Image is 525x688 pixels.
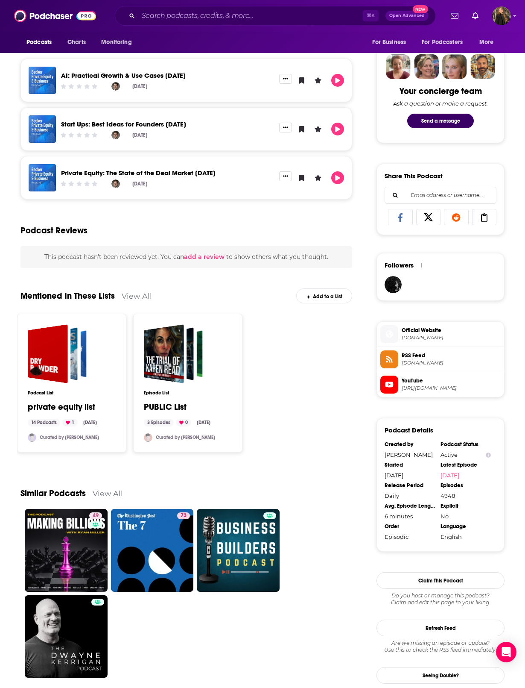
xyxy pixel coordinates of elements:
span: 49 [93,512,99,520]
a: PUBLIC List [144,403,187,412]
div: [PERSON_NAME] [385,451,435,458]
span: Open Advanced [389,14,425,18]
div: Search followers [385,187,496,204]
div: No [440,513,491,520]
div: Daily [385,492,435,499]
a: Share on X/Twitter [416,209,441,225]
div: [DATE] [132,132,147,138]
div: Episodes [440,482,491,489]
div: Community Rating: 0 out of 5 [60,181,99,187]
div: Started [385,462,435,468]
button: Bookmark Episode [295,123,308,135]
input: Search podcasts, credits, & more... [138,9,363,23]
img: Scott Becker [111,179,120,188]
div: [DATE] [132,181,147,187]
div: 0 [176,419,191,426]
a: Similar Podcasts [20,488,86,499]
span: New [413,5,428,13]
a: private equity list [28,324,87,383]
img: Private Equity: The State of the Deal Market 10-11-25 [29,164,56,191]
div: Ask a question or make a request. [393,100,488,107]
button: Play [331,171,344,184]
button: open menu [416,34,475,50]
button: Show More Button [279,171,292,181]
a: Share on Reddit [444,209,469,225]
a: Start Ups: Best Ideas for Founders 10-12-25 [61,120,186,128]
a: Curated by [PERSON_NAME] [156,435,215,440]
a: Official Website[DOMAIN_NAME] [380,325,501,343]
div: Are we missing an episode or update? Use this to check the RSS feed immediately. [376,640,505,653]
span: Official Website [402,326,501,334]
button: Claim This Podcast [376,572,505,589]
a: Copy Link [472,209,497,225]
button: open menu [473,34,505,50]
button: Open AdvancedNew [385,11,429,21]
span: https://www.youtube.com/@beckerpeandbusinesspod [402,385,501,391]
a: Private Equity: The State of the Deal Market 10-11-25 [61,169,216,177]
span: RSS Feed [402,352,501,359]
span: beckerprivateequityandbusiness.com [402,360,501,366]
a: 49 [89,512,102,519]
img: Scott Becker [111,131,120,139]
h3: Podcast Details [385,426,433,434]
button: Show More Button [279,123,292,132]
a: Charts [62,34,91,50]
h3: Podcast List [28,390,116,396]
div: Explicit [440,503,491,509]
a: Curated by [PERSON_NAME] [40,435,99,440]
img: Barbara Profile [414,54,439,79]
a: PUBLIC List [144,324,203,383]
a: 49 [25,509,108,592]
a: Seeing Double? [376,667,505,684]
img: Start Ups: Best Ideas for Founders 10-12-25 [29,115,56,143]
a: private equity list [28,403,95,412]
button: Play [331,74,344,87]
span: Do you host or manage this podcast? [376,592,505,599]
div: [DATE] [80,419,100,426]
span: Monitoring [101,36,131,48]
div: [DATE] [385,472,435,479]
div: Latest Episode [440,462,491,468]
img: Scott Becker [111,82,120,91]
img: User Profile [492,6,511,25]
button: Send a message [407,114,474,128]
span: More [479,36,494,48]
div: [DATE] [193,419,214,426]
a: View All [93,489,123,498]
span: For Podcasters [422,36,463,48]
div: Active [440,451,491,458]
button: Leave a Rating [312,123,324,135]
a: Show notifications dropdown [469,9,482,23]
a: Share on Facebook [388,209,413,225]
img: Podchaser - Follow, Share and Rate Podcasts [14,8,96,24]
h3: Podcast Reviews [20,225,87,236]
div: 14 Podcasts [28,419,60,426]
div: Community Rating: 0 out of 5 [60,132,99,138]
div: 4948 [440,492,491,499]
a: 73 [111,509,194,592]
a: Mentioned In These Lists [20,291,115,301]
div: 1 [420,262,423,269]
div: Order [385,523,435,530]
div: English [440,533,491,540]
div: Add to a List [296,288,352,303]
div: 6 minutes [385,513,435,520]
span: YouTube [402,377,501,385]
a: YouTube[URL][DOMAIN_NAME] [380,376,501,394]
div: Claim and edit this page to your liking. [376,592,505,606]
div: Release Period [385,482,435,489]
a: [DATE] [440,472,491,479]
img: Andrew.dawson [144,433,152,442]
button: open menu [20,34,63,50]
span: Logged in as anamarquis [492,6,511,25]
img: Neerdowell [385,276,402,293]
div: Language [440,523,491,530]
div: Episodic [385,533,435,540]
